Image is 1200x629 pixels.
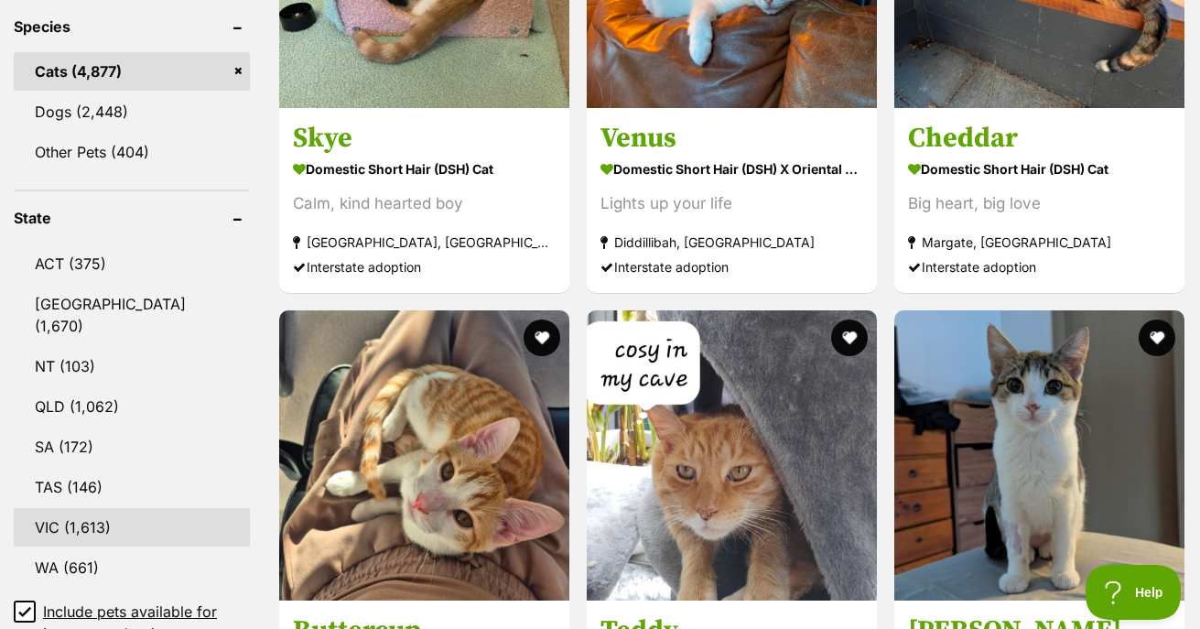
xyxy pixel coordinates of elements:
header: Species [14,18,250,35]
a: Venus Domestic Short Hair (DSH) x Oriental Shorthair Cat Lights up your life Diddillibah, [GEOGRA... [587,107,877,293]
button: favourite [1139,320,1175,356]
a: [GEOGRAPHIC_DATA] (1,670) [14,285,250,345]
h3: Cheddar [908,121,1171,156]
div: Big heart, big love [908,191,1171,216]
a: TAS (146) [14,468,250,506]
h3: Venus [600,121,863,156]
a: NT (103) [14,347,250,385]
strong: Diddillibah, [GEOGRAPHIC_DATA] [600,230,863,255]
div: Interstate adoption [908,255,1171,279]
strong: Domestic Short Hair (DSH) Cat [908,156,1171,182]
a: SA (172) [14,428,250,466]
strong: Domestic Short Hair (DSH) Cat [293,156,556,182]
a: Other Pets (404) [14,133,250,171]
a: Dogs (2,448) [14,92,250,131]
div: Calm, kind hearted boy [293,191,556,216]
a: Cheddar Domestic Short Hair (DSH) Cat Big heart, big love Margate, [GEOGRAPHIC_DATA] Interstate a... [894,107,1184,293]
div: Interstate adoption [293,255,556,279]
a: ACT (375) [14,244,250,283]
a: WA (661) [14,548,250,587]
strong: Margate, [GEOGRAPHIC_DATA] [908,230,1171,255]
div: Interstate adoption [600,255,863,279]
img: Tracey - Domestic Short Hair (DSH) Cat [894,310,1184,601]
a: Skye Domestic Short Hair (DSH) Cat Calm, kind hearted boy [GEOGRAPHIC_DATA], [GEOGRAPHIC_DATA] In... [279,107,569,293]
button: favourite [831,320,868,356]
button: favourite [524,320,560,356]
header: State [14,210,250,226]
a: QLD (1,062) [14,387,250,426]
img: Teddy - Domestic Short Hair Cat [587,310,877,601]
a: VIC (1,613) [14,508,250,547]
iframe: Help Scout Beacon - Open [1086,565,1182,620]
a: Cats (4,877) [14,52,250,91]
h3: Skye [293,121,556,156]
div: Lights up your life [600,191,863,216]
strong: [GEOGRAPHIC_DATA], [GEOGRAPHIC_DATA] [293,230,556,255]
img: Buttercup - Domestic Short Hair (DSH) Cat [279,310,569,601]
strong: Domestic Short Hair (DSH) x Oriental Shorthair Cat [600,156,863,182]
